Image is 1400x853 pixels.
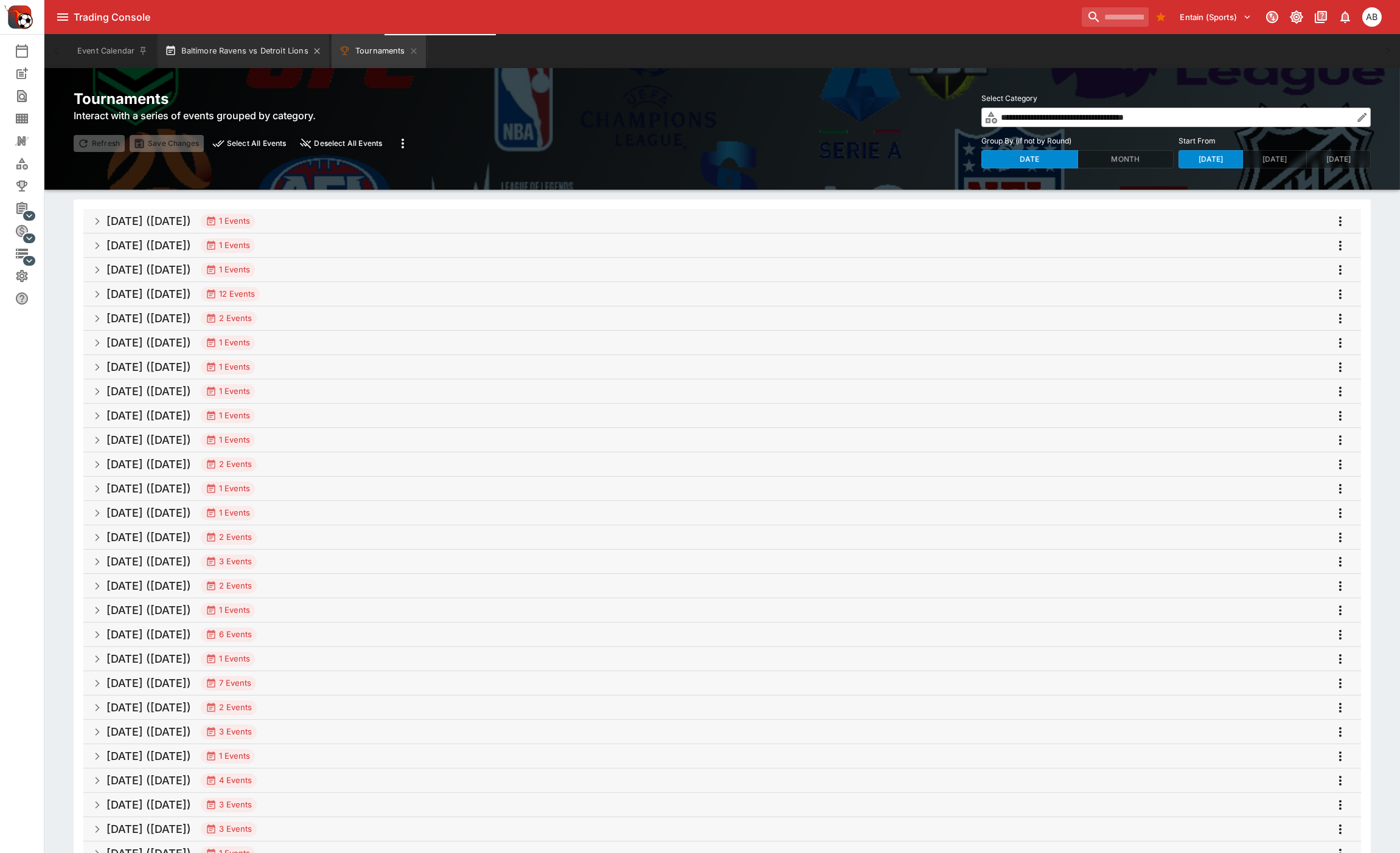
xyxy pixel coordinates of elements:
div: Tournaments [15,179,49,193]
h5: [DATE] ([DATE]) [106,409,191,423]
button: more [1329,502,1351,524]
button: more [1329,794,1351,816]
div: Sports Pricing [15,224,49,238]
label: Select Category [981,89,1371,108]
div: 4 Events [206,775,252,787]
div: Template Search [15,111,49,126]
button: [DATE] [1242,150,1307,168]
button: Select Tenant [1173,7,1259,27]
h5: [DATE] ([DATE]) [106,725,191,739]
div: 1 Events [206,264,250,276]
button: [DATE] ([DATE])3 Eventsmore [83,720,1361,744]
div: 3 Events [206,556,252,568]
div: 2 Events [206,458,252,471]
button: Date [981,150,1078,168]
button: more [1329,672,1351,694]
h5: [DATE] ([DATE]) [106,749,191,763]
button: [DATE] ([DATE])1 Eventsmore [83,477,1361,501]
h5: [DATE] ([DATE]) [106,482,191,496]
button: [DATE] ([DATE])1 Eventsmore [83,501,1361,525]
label: Start From [1179,132,1371,150]
button: more [1329,235,1351,257]
h5: [DATE] ([DATE]) [106,360,191,374]
button: more [1329,210,1351,232]
button: Notifications [1334,6,1356,28]
div: Trading Console [74,11,1077,24]
button: [DATE] ([DATE])1 Eventsmore [83,379,1361,404]
button: more [1329,283,1351,305]
button: [DATE] ([DATE])12 Eventsmore [83,282,1361,306]
h5: [DATE] ([DATE]) [106,238,191,252]
button: [DATE] ([DATE])3 Eventsmore [83,550,1361,574]
button: more [1329,648,1351,670]
div: 1 Events [206,410,250,422]
div: 2 Events [206,580,252,592]
h5: [DATE] ([DATE]) [106,336,191,350]
button: more [1329,697,1351,719]
div: Nexus Entities [15,134,49,148]
button: more [1329,454,1351,475]
button: [DATE] ([DATE])2 Eventsmore [83,696,1361,720]
button: close [296,135,387,152]
button: [DATE] ([DATE])7 Eventsmore [83,671,1361,696]
h5: [DATE] ([DATE]) [106,627,191,641]
button: [DATE] ([DATE])3 Eventsmore [83,793,1361,817]
div: Management [15,201,49,216]
button: [DATE] ([DATE])1 Eventsmore [83,258,1361,282]
h5: [DATE] ([DATE]) [106,287,191,301]
h5: [DATE] ([DATE]) [106,506,191,520]
div: New Event [15,66,49,81]
div: 1 Events [206,215,250,227]
div: 1 Events [206,604,250,616]
h5: [DATE] ([DATE]) [106,554,191,568]
button: Bookmarks [1151,7,1171,27]
h5: [DATE] ([DATE]) [106,384,191,398]
button: Toggle light/dark mode [1286,6,1308,28]
button: [DATE] ([DATE])1 Eventsmore [83,404,1361,428]
h5: [DATE] ([DATE]) [106,700,191,714]
button: more [1329,745,1351,767]
button: [DATE] ([DATE])3 Eventsmore [83,817,1361,841]
h5: [DATE] ([DATE]) [106,311,191,325]
div: 1 Events [206,361,250,373]
h5: [DATE] ([DATE]) [106,798,191,812]
div: 1 Events [206,385,250,398]
button: more [1329,770,1351,792]
button: [DATE] ([DATE])1 Eventsmore [83,209,1361,233]
h5: [DATE] ([DATE]) [106,603,191,617]
button: more [1329,527,1351,548]
div: 12 Events [206,288,255,300]
div: Help & Support [15,291,49,306]
button: [DATE] ([DATE])6 Eventsmore [83,623,1361,647]
div: 3 Events [206,823,252,835]
h5: [DATE] ([DATE]) [106,773,191,787]
button: Alex Bothe [1359,4,1385,30]
div: 1 Events [206,750,250,762]
button: [DATE] ([DATE])2 Eventsmore [83,306,1361,331]
button: more [1329,259,1351,281]
div: 6 Events [206,629,252,641]
button: open drawer [52,6,74,28]
button: Event Calendar [70,34,155,68]
div: 1 Events [206,483,250,495]
div: Event Calendar [15,44,49,58]
div: Infrastructure [15,246,49,261]
div: Categories [15,156,49,171]
button: more [1329,575,1351,597]
h5: [DATE] ([DATE]) [106,263,191,277]
button: [DATE] ([DATE])2 Eventsmore [83,452,1361,477]
div: 2 Events [206,531,252,544]
div: 2 Events [206,702,252,714]
button: more [1329,405,1351,427]
button: more [1329,478,1351,500]
button: [DATE] ([DATE])2 Eventsmore [83,525,1361,550]
button: Tournaments [332,34,426,68]
button: [DATE] ([DATE])2 Eventsmore [83,574,1361,598]
h2: Tournaments [74,89,414,108]
div: Search [15,89,49,103]
button: [DATE] ([DATE])4 Eventsmore [83,768,1361,793]
button: preview [209,135,291,152]
div: Group By (if not by Round) [981,150,1174,168]
h5: [DATE] ([DATE]) [106,530,191,544]
button: more [1329,599,1351,621]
